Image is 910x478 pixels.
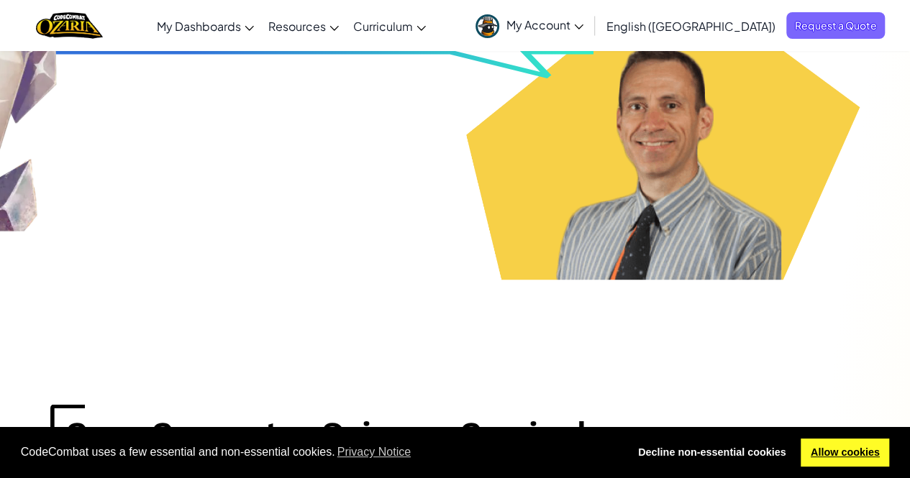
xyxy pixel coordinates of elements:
[335,441,414,463] a: learn more about cookies
[261,6,346,45] a: Resources
[476,14,499,38] img: avatar
[36,11,103,40] img: Home
[50,404,860,461] h1: Core Computer Science Curriculum
[346,6,433,45] a: Curriculum
[628,438,796,467] a: deny cookies
[468,3,591,48] a: My Account
[801,438,889,467] a: allow cookies
[157,19,241,34] span: My Dashboards
[599,6,783,45] a: English ([GEOGRAPHIC_DATA])
[21,441,617,463] span: CodeCombat uses a few essential and non-essential cookies.
[268,19,326,34] span: Resources
[786,12,885,39] a: Request a Quote
[150,6,261,45] a: My Dashboards
[353,19,413,34] span: Curriculum
[606,19,775,34] span: English ([GEOGRAPHIC_DATA])
[36,11,103,40] a: Ozaria by CodeCombat logo
[506,17,583,32] span: My Account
